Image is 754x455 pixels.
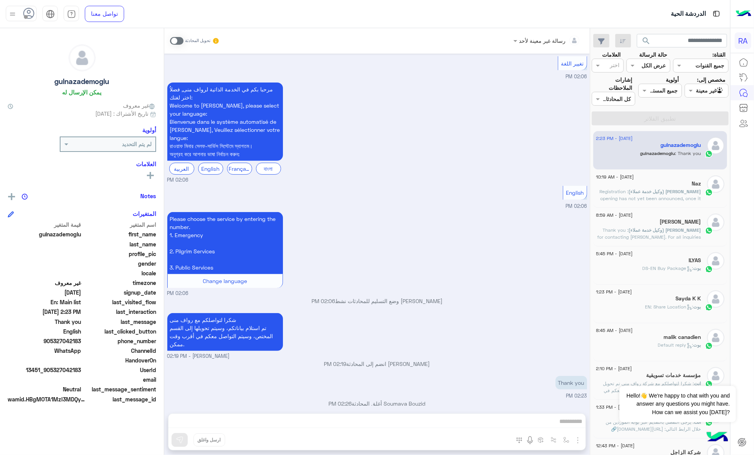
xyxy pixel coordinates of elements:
span: UserId [83,366,157,374]
img: add [8,193,15,200]
img: WhatsApp [705,150,713,158]
span: 2 [8,347,81,355]
label: حالة الرسالة [639,51,667,59]
span: بوت [693,342,701,348]
img: Logo [736,6,751,22]
h6: أولوية [142,126,156,133]
span: timezone [83,279,157,287]
span: [DATE] - 2:23 PM [596,135,633,142]
p: 8/9/2025, 2:23 PM [555,376,587,389]
span: 905327042183 [8,337,81,345]
span: : EN: Share Location [645,304,693,310]
div: العربية [169,163,194,175]
label: إشارات الملاحظات [592,76,633,92]
p: 8/9/2025, 2:06 PM [167,212,283,274]
img: WhatsApp [705,303,713,311]
h5: KAMIL HUSAIN [660,219,701,225]
img: defaultAdmin.png [707,137,724,154]
span: null [8,269,81,277]
h5: ILYAS [689,257,701,264]
span: [DATE] - 5:45 PM [596,250,633,257]
h6: المتغيرات [133,210,156,217]
span: last_message [83,318,157,326]
img: notes [22,194,28,200]
span: null [8,376,81,384]
span: Registration opening has not yet been announced, once it is, you will be informed. We invite you ... [600,189,701,215]
span: 2025-09-08T11:23:06.584Z [8,308,81,316]
h5: gulnazademoglu [661,142,701,148]
span: 02:06 PM [566,74,587,79]
span: last_visited_flow [83,298,157,306]
span: [DATE] - 8:59 AM [596,212,633,219]
span: Hello!👋 We're happy to chat with you and answer any questions you might have. How can we assist y... [619,386,735,422]
span: تغيير اللغة [561,60,584,67]
span: [DATE] - 12:43 PM [596,442,635,449]
label: العلامات [602,51,621,59]
img: WhatsApp [705,189,713,196]
span: gulnazademoglu [8,230,81,238]
img: WhatsApp [705,227,713,234]
span: last_interaction [83,308,157,316]
span: last_message_sentiment [83,385,157,393]
button: تطبيق الفلاتر [592,111,729,125]
span: last_clicked_button [83,327,157,335]
div: اختر [610,61,621,71]
span: gulnazademoglu [640,150,675,156]
span: [PERSON_NAME] (وكيل خدمة عملاء) [629,227,701,233]
h5: Naz [692,180,701,187]
span: phone_number [83,337,157,345]
small: تحويل المحادثة [185,38,210,44]
span: search [641,36,651,45]
h5: malik canadien [664,334,701,340]
span: بوت [693,265,701,271]
img: defaultAdmin.png [707,252,724,270]
h5: gulnazademoglu [55,77,109,86]
span: [DATE] - 2:10 PM [596,365,632,372]
span: [PERSON_NAME] - 02:19 PM [167,353,230,360]
span: null [8,356,81,364]
span: 02:19 PM [324,361,347,367]
img: defaultAdmin.png [707,175,724,193]
span: email [83,376,157,384]
span: قيمة المتغير [8,221,81,229]
div: RA [735,32,751,49]
img: tab [712,9,721,19]
span: [DATE] - 10:19 AM [596,174,634,180]
span: locale [83,269,157,277]
img: WhatsApp [705,342,713,350]
span: : DS-EN Buy Package [643,265,693,271]
span: En: Main list [8,298,81,306]
span: wamid.HBgMOTA1MzI3MDQyMTgzFQIAEhggQTVDREY3NjBFMkRBOTFCNEZGNEUwQUQ1QTMyNEE5RTEA [8,395,85,403]
span: English [566,189,584,196]
span: 02:06 PM [167,290,188,297]
span: Thank you [8,318,81,326]
p: [PERSON_NAME] وضع التسليم للمحادثات نشط [167,297,587,305]
span: : Default reply [658,342,693,348]
span: [PERSON_NAME] (وكيل خدمة عملاء) [629,189,701,194]
p: الدردشة الحية [671,9,706,19]
label: مخصص إلى: [697,76,725,84]
img: WhatsApp [705,419,713,426]
label: القناة: [712,51,725,59]
span: last_message_id [86,395,156,403]
p: [PERSON_NAME] انضم إلى المحادثة [167,360,587,368]
span: 02:06 PM [167,177,188,184]
span: شكرا لتواصلكم مع شركة رواف منى تم تحويل تذكرتكم للقسم المختص وسيتم التواصل معكم في حال وجود أي مس... [603,381,701,407]
span: غير معروف [123,101,156,110]
span: first_name [83,230,157,238]
img: tab [46,10,55,19]
span: 2025-09-08T11:04:25.924Z [8,288,81,297]
span: English [8,327,81,335]
span: 02:06 PM [566,203,587,209]
img: hulul-logo.png [704,424,731,451]
h6: Notes [140,192,156,199]
button: search [637,34,656,51]
span: profile_pic [83,250,157,258]
span: [DATE] - 1:33 PM [596,404,632,411]
span: null [8,260,81,268]
h5: Sayda K K [676,295,701,302]
img: defaultAdmin.png [707,214,724,231]
div: English [198,163,223,175]
img: defaultAdmin.png [707,290,724,308]
a: تواصل معنا [85,6,124,22]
